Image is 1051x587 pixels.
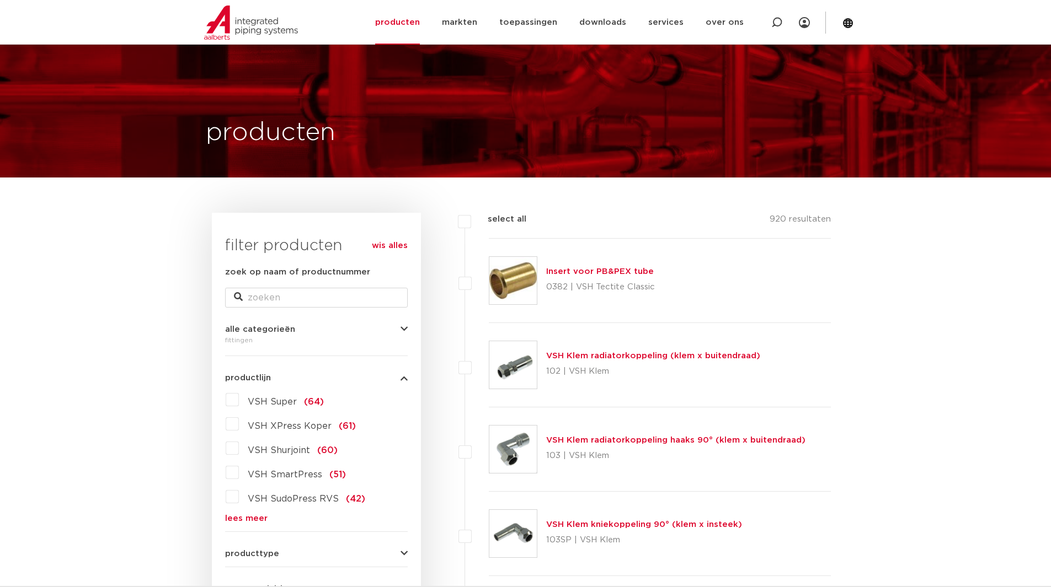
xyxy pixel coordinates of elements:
[546,447,805,465] p: 103 | VSH Klem
[329,470,346,479] span: (51)
[489,257,537,304] img: Thumbnail for Insert voor PB&PEX tube
[248,422,332,430] span: VSH XPress Koper
[546,436,805,444] a: VSH Klem radiatorkoppeling haaks 90° (klem x buitendraad)
[546,363,760,380] p: 102 | VSH Klem
[317,446,338,455] span: (60)
[225,325,408,333] button: alle categorieën
[546,520,742,529] a: VSH Klem kniekoppeling 90° (klem x insteek)
[471,213,526,226] label: select all
[225,550,279,558] span: producttype
[225,550,408,558] button: producttype
[339,422,356,430] span: (61)
[225,266,370,279] label: zoek op naam of productnummer
[546,267,654,276] a: Insert voor PB&PEX tube
[248,470,322,479] span: VSH SmartPress
[546,352,760,360] a: VSH Klem radiatorkoppeling (klem x buitendraad)
[346,494,365,503] span: (42)
[225,288,408,308] input: zoeken
[546,278,655,296] p: 0382 | VSH Tectite Classic
[225,325,295,333] span: alle categorieën
[304,397,324,406] span: (64)
[248,494,339,503] span: VSH SudoPress RVS
[770,213,831,230] p: 920 resultaten
[225,374,271,382] span: productlijn
[248,446,310,455] span: VSH Shurjoint
[489,426,537,473] img: Thumbnail for VSH Klem radiatorkoppeling haaks 90° (klem x buitendraad)
[225,333,408,347] div: fittingen
[489,510,537,557] img: Thumbnail for VSH Klem kniekoppeling 90° (klem x insteek)
[225,235,408,257] h3: filter producten
[225,514,408,523] a: lees meer
[546,531,742,549] p: 103SP | VSH Klem
[206,115,335,150] h1: producten
[372,239,408,252] a: wis alles
[248,397,297,406] span: VSH Super
[225,374,408,382] button: productlijn
[489,341,537,389] img: Thumbnail for VSH Klem radiatorkoppeling (klem x buitendraad)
